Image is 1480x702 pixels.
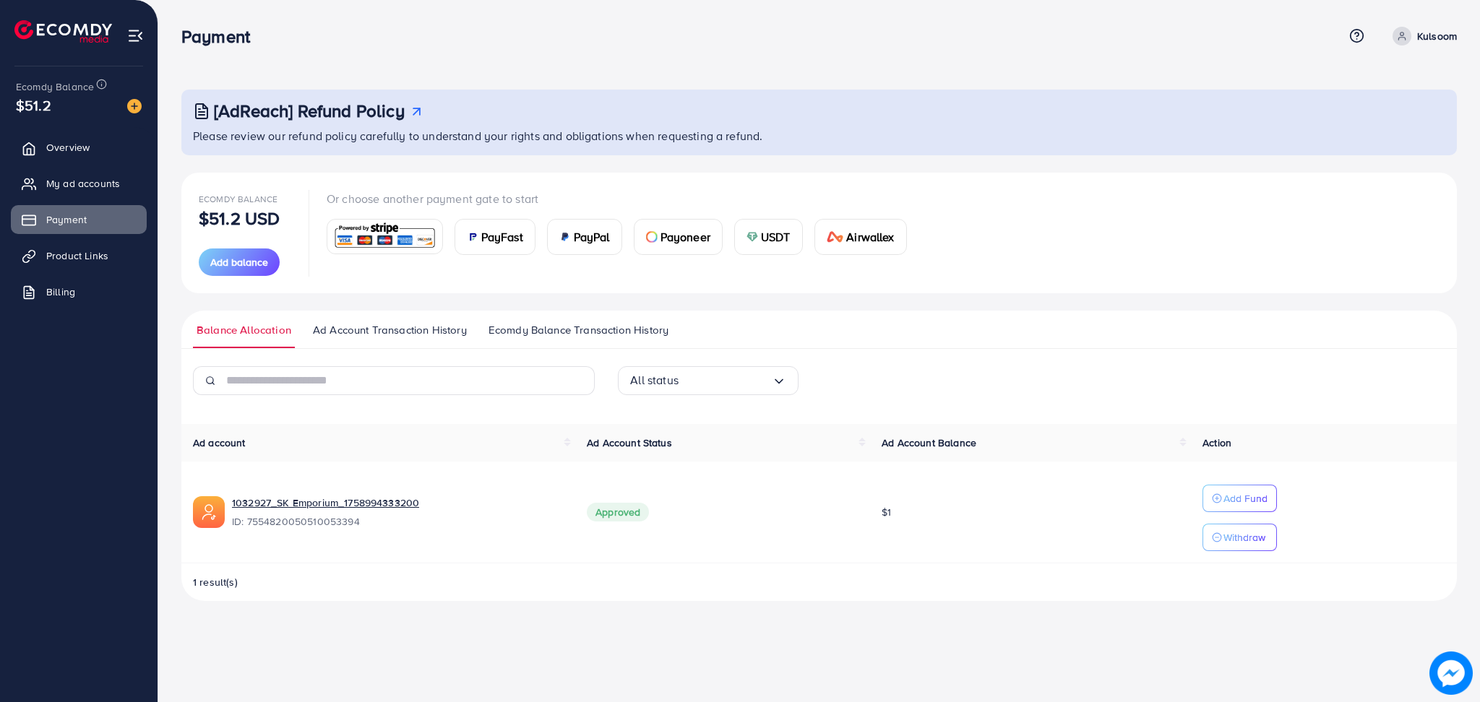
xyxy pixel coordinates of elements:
[193,435,246,450] span: Ad account
[199,209,280,227] p: $51.2 USD
[481,228,523,246] span: PayFast
[1387,27,1457,45] a: Kulsoom
[16,95,51,116] span: $51.2
[46,140,90,155] span: Overview
[747,231,758,243] img: card
[232,514,564,529] span: ID: 7554820050510053394
[46,248,108,263] span: Product Links
[646,231,658,243] img: card
[489,322,668,338] span: Ecomdy Balance Transaction History
[214,100,405,121] h3: [AdReach] Refund Policy
[46,285,75,299] span: Billing
[1417,27,1457,45] p: Kulsoom
[574,228,610,246] span: PayPal
[1202,485,1277,512] button: Add Fund
[313,322,467,338] span: Ad Account Transaction History
[661,228,710,246] span: Payoneer
[882,435,976,450] span: Ad Account Balance
[827,231,844,243] img: card
[467,231,478,243] img: card
[630,369,679,391] span: All status
[455,219,535,255] a: cardPayFast
[11,169,147,198] a: My ad accounts
[193,496,225,528] img: ic-ads-acc.e4c84228.svg
[734,219,803,255] a: cardUSDT
[46,176,120,191] span: My ad accounts
[193,575,238,589] span: 1 result(s)
[127,27,144,44] img: menu
[11,241,147,270] a: Product Links
[1202,435,1231,450] span: Action
[587,503,649,521] span: Approved
[814,219,907,255] a: cardAirwallex
[327,190,918,207] p: Or choose another payment gate to start
[199,248,280,276] button: Add balance
[127,99,142,113] img: image
[559,231,571,243] img: card
[332,221,438,252] img: card
[618,366,799,395] div: Search for option
[181,26,262,47] h3: Payment
[547,219,622,255] a: cardPayPal
[232,495,419,510] a: 1032927_SK Emporium_1758994333200
[11,133,147,162] a: Overview
[11,205,147,234] a: Payment
[882,505,891,519] span: $1
[1202,524,1277,551] button: Withdraw
[634,219,723,255] a: cardPayoneer
[193,127,1448,144] p: Please review our refund policy carefully to understand your rights and obligations when requesti...
[197,322,291,338] span: Balance Allocation
[16,79,94,94] span: Ecomdy Balance
[327,219,443,254] a: card
[11,277,147,306] a: Billing
[232,495,564,529] div: <span class='underline'>1032927_SK Emporium_1758994333200</span></br>7554820050510053394
[1223,490,1268,507] p: Add Fund
[14,20,112,43] img: logo
[210,255,268,269] span: Add balance
[1429,651,1473,695] img: image
[199,193,277,205] span: Ecomdy Balance
[846,228,894,246] span: Airwallex
[46,212,87,227] span: Payment
[1223,529,1265,546] p: Withdraw
[587,435,672,450] span: Ad Account Status
[761,228,791,246] span: USDT
[679,369,772,391] input: Search for option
